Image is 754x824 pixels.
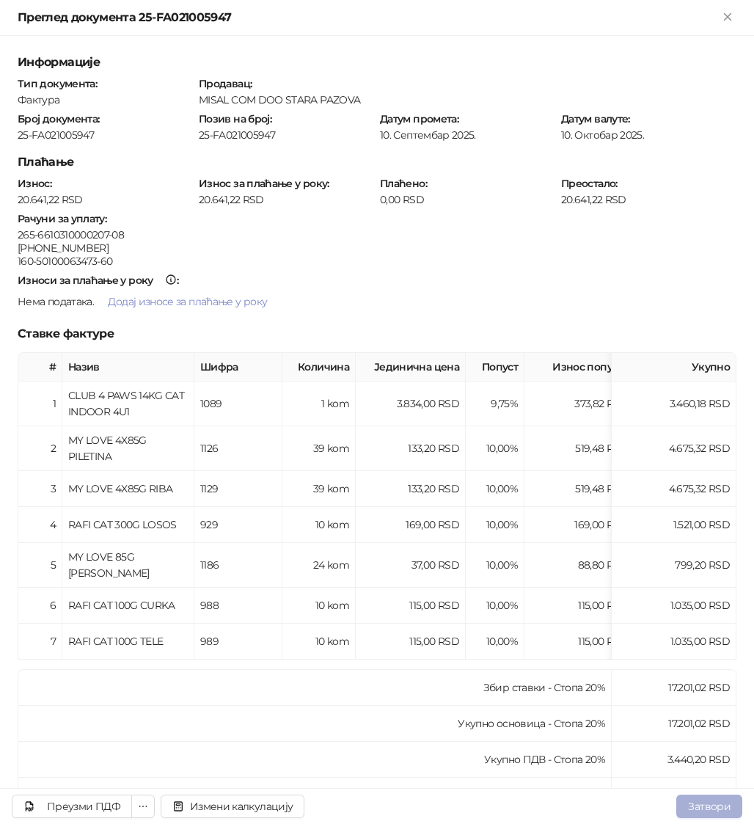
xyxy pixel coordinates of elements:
[194,624,282,660] td: 989
[96,290,279,313] button: Додај износе за плаћање у року
[466,426,524,471] td: 10,00%
[356,588,466,624] td: 115,00 RSD
[612,624,736,660] td: 1.035,00 RSD
[466,507,524,543] td: 10,00%
[18,153,736,171] h5: Плаћање
[356,507,466,543] td: 169,00 RSD
[282,543,356,588] td: 24 kom
[356,353,466,382] th: Јединична цена
[524,543,634,588] td: 88,80 RSD
[18,212,106,225] strong: Рачуни за уплату :
[378,193,557,206] div: 0,00 RSD
[524,471,634,507] td: 519,48 RSD
[198,128,373,142] div: 25-FA021005947
[199,77,252,90] strong: Продавац :
[356,543,466,588] td: 37,00 RSD
[612,670,736,706] td: 17.201,02 RSD
[18,382,62,426] td: 1
[16,290,738,313] div: .
[282,507,356,543] td: 10 kom
[16,193,194,206] div: 20.641,22 RSD
[18,177,51,190] strong: Износ :
[18,54,736,71] h5: Информације
[18,471,62,507] td: 3
[16,128,194,142] div: 25-FA021005947
[138,801,148,812] span: ellipsis
[612,426,736,471] td: 4.675,32 RSD
[68,432,188,464] div: MY LOVE 4X85G PILETINA
[68,481,188,497] div: MY LOVE 4X85G RIBA
[356,382,466,426] td: 3.834,00 RSD
[18,706,612,742] td: Укупно основица - Стопа 20%
[466,624,524,660] td: 10,00%
[194,543,282,588] td: 1186
[68,633,188,649] div: RAFI CAT 100G TELE
[561,177,618,190] strong: Преостало :
[378,128,557,142] div: 10. Септембар 2025.
[282,382,356,426] td: 1 kom
[47,800,120,813] div: Преузми ПДФ
[161,795,304,818] button: Измени калкулацију
[194,426,282,471] td: 1126
[612,706,736,742] td: 17.201,02 RSD
[612,742,736,778] td: 3.440,20 RSD
[18,9,719,26] div: Преглед документа 25-FA021005947
[356,471,466,507] td: 133,20 RSD
[380,177,427,190] strong: Плаћено :
[198,93,736,106] div: MISAL COM DOO STARA PAZOVA
[68,549,188,581] div: MY LOVE 85G [PERSON_NAME]
[560,193,738,206] div: 20.641,22 RSD
[194,382,282,426] td: 1089
[16,93,194,106] div: Фактура
[612,471,736,507] td: 4.675,32 RSD
[18,77,97,90] strong: Тип документа :
[18,325,736,343] h5: Ставке фактуре
[466,353,524,382] th: Попуст
[18,228,736,241] div: 265-6610310000207-08
[18,112,99,125] strong: Број документа :
[719,9,736,26] button: Close
[466,382,524,426] td: 9,75%
[62,353,194,382] th: Назив
[18,507,62,543] td: 4
[18,588,62,624] td: 6
[18,353,62,382] th: #
[18,295,92,308] span: Нема података
[18,274,178,287] strong: :
[18,670,612,706] td: Збир ставки - Стопа 20%
[194,353,282,382] th: Шифра
[18,275,153,285] div: Износи за плаћање у року
[282,624,356,660] td: 10 kom
[12,795,132,818] a: Преузми ПДФ
[282,588,356,624] td: 10 kom
[356,624,466,660] td: 115,00 RSD
[612,353,736,382] th: Укупно
[282,471,356,507] td: 39 kom
[524,426,634,471] td: 519,48 RSD
[282,426,356,471] td: 39 kom
[561,112,630,125] strong: Датум валуте :
[356,426,466,471] td: 133,20 RSD
[194,507,282,543] td: 929
[612,543,736,588] td: 799,20 RSD
[18,742,612,778] td: Укупно ПДВ - Стопа 20%
[676,795,742,818] button: Затвори
[68,517,188,533] div: RAFI CAT 300G LOSOS
[524,353,634,382] th: Износ попуста
[199,177,329,190] strong: Износ за плаћање у року :
[197,193,376,206] div: 20.641,22 RSD
[18,624,62,660] td: 7
[466,471,524,507] td: 10,00%
[612,507,736,543] td: 1.521,00 RSD
[466,588,524,624] td: 10,00%
[68,597,188,613] div: RAFI CAT 100G CURKA
[18,426,62,471] td: 2
[194,588,282,624] td: 988
[380,112,458,125] strong: Датум промета :
[18,255,736,268] div: 160-50100063473-60
[68,387,188,420] div: CLUB 4 PAWS 14KG CAT INDOOR 4U1
[199,112,271,125] strong: Позив на број :
[524,624,634,660] td: 115,00 RSD
[18,241,736,255] div: [PHONE_NUMBER]
[524,507,634,543] td: 169,00 RSD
